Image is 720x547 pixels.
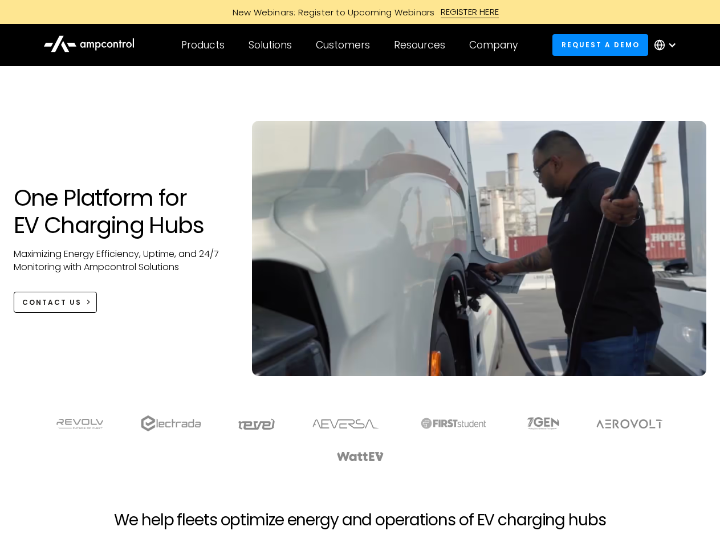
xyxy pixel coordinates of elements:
[596,419,664,428] img: Aerovolt Logo
[14,248,230,273] p: Maximizing Energy Efficiency, Uptime, and 24/7 Monitoring with Ampcontrol Solutions
[141,415,201,431] img: electrada logo
[181,39,225,51] div: Products
[221,6,441,18] div: New Webinars: Register to Upcoming Webinars
[441,6,499,18] div: REGISTER HERE
[336,452,384,461] img: WattEV logo
[249,39,292,51] div: Solutions
[22,297,82,308] div: CONTACT US
[104,6,617,18] a: New Webinars: Register to Upcoming WebinarsREGISTER HERE
[316,39,370,51] div: Customers
[114,511,605,530] h2: We help fleets optimize energy and operations of EV charging hubs
[14,292,97,313] a: CONTACT US
[552,34,648,55] a: Request a demo
[394,39,445,51] div: Resources
[14,184,230,239] h1: One Platform for EV Charging Hubs
[469,39,518,51] div: Company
